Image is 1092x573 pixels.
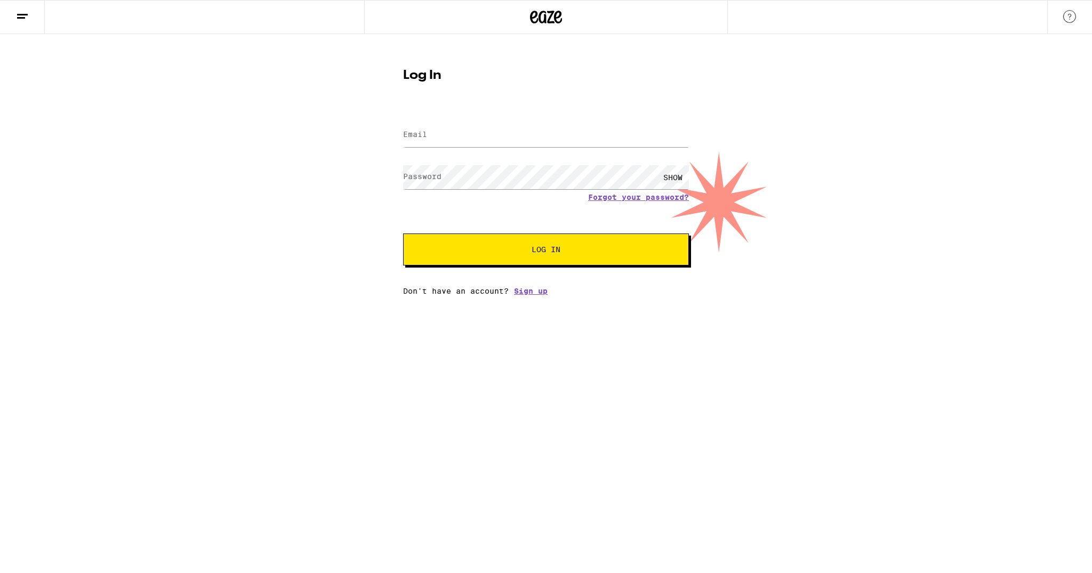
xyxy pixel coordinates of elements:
[532,246,560,253] span: Log In
[588,193,689,201] a: Forgot your password?
[403,123,689,147] input: Email
[657,165,689,189] div: SHOW
[403,287,689,295] div: Don't have an account?
[403,130,427,139] label: Email
[403,69,689,82] h1: Log In
[514,287,548,295] a: Sign up
[403,172,441,181] label: Password
[403,233,689,265] button: Log In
